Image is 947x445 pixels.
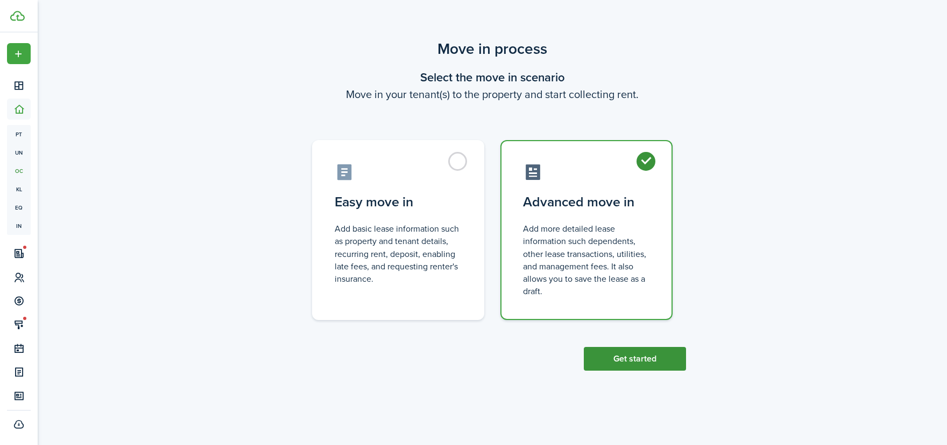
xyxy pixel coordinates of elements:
control-radio-card-description: Add more detailed lease information such dependents, other lease transactions, utilities, and man... [523,222,650,297]
a: pt [7,125,31,143]
control-radio-card-title: Advanced move in [523,192,650,212]
wizard-step-header-description: Move in your tenant(s) to the property and start collecting rent. [299,86,686,102]
a: un [7,143,31,162]
control-radio-card-title: Easy move in [335,192,462,212]
img: TenantCloud [10,11,25,21]
scenario-title: Move in process [299,38,686,60]
a: in [7,217,31,235]
a: kl [7,180,31,198]
a: oc [7,162,31,180]
a: eq [7,198,31,217]
control-radio-card-description: Add basic lease information such as property and tenant details, recurring rent, deposit, enablin... [335,222,462,285]
button: Get started [584,347,686,371]
wizard-step-header-title: Select the move in scenario [299,68,686,86]
button: Open menu [7,43,31,64]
